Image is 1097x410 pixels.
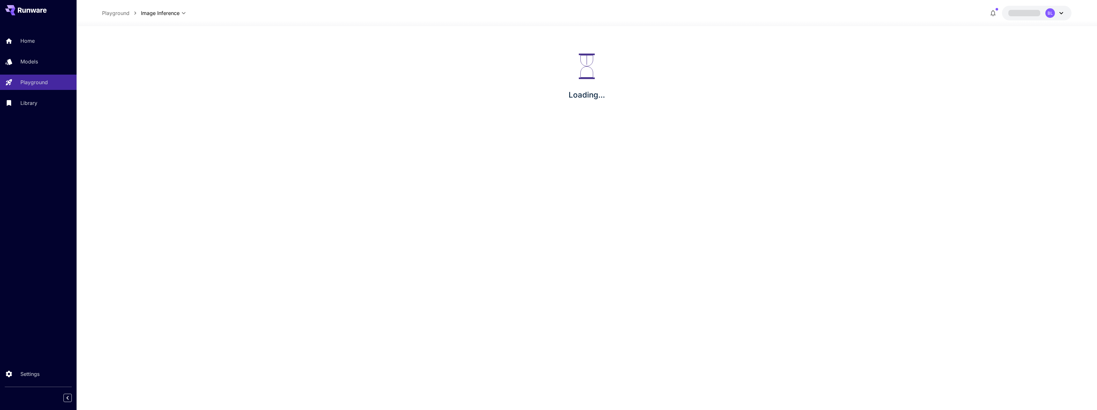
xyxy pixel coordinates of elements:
p: Playground [20,78,48,86]
p: Home [20,37,35,45]
p: Models [20,58,38,65]
p: Loading... [569,89,605,101]
p: Library [20,99,37,107]
button: BL [1002,6,1071,20]
p: Settings [20,370,40,378]
span: Image Inference [141,9,180,17]
nav: breadcrumb [102,9,141,17]
div: Collapse sidebar [68,392,77,404]
a: Playground [102,9,129,17]
div: BL [1045,8,1055,18]
button: Collapse sidebar [63,394,72,402]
